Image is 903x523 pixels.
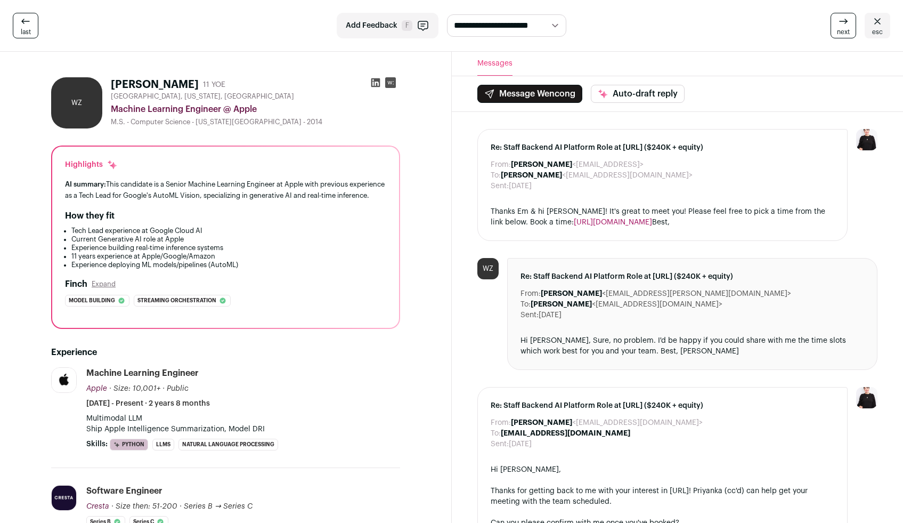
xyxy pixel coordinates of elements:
button: Messages [477,52,512,76]
h2: How they fit [65,210,115,222]
li: 11 years experience at Apple/Google/Amazon [71,252,386,261]
span: Re: Staff Backend AI Platform Role at [URL] ($240K + equity) [520,271,865,282]
b: [EMAIL_ADDRESS][DOMAIN_NAME] [501,430,630,437]
h2: Experience [51,346,400,359]
b: [PERSON_NAME] [501,172,562,179]
button: Auto-draft reply [591,85,685,103]
li: Experience building real-time inference systems [71,244,386,252]
div: Hi [PERSON_NAME], Sure, no problem. I'd be happy if you could share with me the time slots which ... [520,335,865,357]
a: last [13,13,38,38]
dd: <[EMAIL_ADDRESS][DOMAIN_NAME]> [511,417,703,428]
img: 9240684-medium_jpg [856,387,877,408]
span: · [180,501,182,512]
div: WZ [51,77,102,128]
li: Natural Language Processing [178,439,278,450]
li: Tech Lead experience at Google Cloud AI [71,227,386,235]
a: [URL][DOMAIN_NAME] [574,219,652,226]
dt: To: [491,428,501,439]
div: M.S. - Computer Science - [US_STATE][GEOGRAPHIC_DATA] - 2014 [111,118,400,126]
span: Apple [86,385,107,392]
dt: Sent: [491,181,509,191]
a: next [831,13,856,38]
div: Hi [PERSON_NAME], [491,464,835,475]
dd: <[EMAIL_ADDRESS][DOMAIN_NAME]> [501,170,693,181]
p: Multimodal LLM Ship Apple Intelligence Summarization, Model DRI [86,413,400,435]
span: Re: Staff Backend AI Platform Role at [URL] ($240K + equity) [491,142,835,153]
dd: <[EMAIL_ADDRESS][PERSON_NAME][DOMAIN_NAME]> [541,288,791,299]
dt: To: [491,170,501,181]
dt: From: [520,288,541,299]
span: Public [167,385,189,392]
h2: Finch [65,278,87,291]
a: esc [865,13,890,38]
div: WZ [477,258,499,279]
div: Thanks Em & hi [PERSON_NAME]! It's great to meet you! Please feel free to pick a time from the li... [491,206,835,228]
li: Experience deploying ML models/pipelines (AutoML) [71,261,386,269]
dt: To: [520,299,531,310]
div: Software Engineer [86,485,162,497]
dt: From: [491,159,511,170]
div: Machine Learning Engineer @ Apple [111,103,400,116]
span: Cresta [86,503,109,510]
span: next [837,28,850,36]
span: · Size: 10,001+ [109,385,160,392]
b: [PERSON_NAME] [511,419,572,427]
img: 4c494d5403fe93fb06cdca4b307074486412b1003f9f543b1500926557fb7cd6.jpg [52,486,76,510]
b: [PERSON_NAME] [541,290,602,297]
div: Highlights [65,159,118,170]
span: [DATE] - Present · 2 years 8 months [86,398,210,409]
span: Model building [69,295,115,306]
span: AI summary: [65,181,106,188]
span: Skills: [86,439,108,449]
li: Python [110,439,148,450]
div: This candidate is a Senior Machine Learning Engineer at Apple with previous experience as a Tech ... [65,179,386,201]
div: Machine Learning Engineer [86,367,199,379]
dt: Sent: [491,439,509,449]
span: F [402,20,412,31]
dd: [DATE] [509,181,532,191]
dt: Sent: [520,310,539,320]
span: · Size then: 51-200 [111,503,177,510]
b: [PERSON_NAME] [531,301,592,308]
dd: [DATE] [539,310,562,320]
li: Current Generative AI role at Apple [71,235,386,244]
span: last [21,28,31,36]
button: Expand [92,280,116,288]
span: [GEOGRAPHIC_DATA], [US_STATE], [GEOGRAPHIC_DATA] [111,92,294,101]
img: c8722dff2615136d9fce51e30638829b1c8796bcfaaadfc89721e42d805fef6f.jpg [52,368,76,392]
dd: [DATE] [509,439,532,449]
li: LLMs [152,439,174,450]
span: esc [872,28,883,36]
span: · [162,383,165,394]
h1: [PERSON_NAME] [111,77,199,92]
span: Re: Staff Backend AI Platform Role at [URL] ($240K + equity) [491,400,835,411]
span: Streaming orchestration [137,295,216,306]
div: 11 YOE [203,79,225,90]
span: Series B → Series C [184,503,253,510]
img: 9240684-medium_jpg [856,129,877,150]
dt: From: [491,417,511,428]
div: Thanks for getting back to me with your interest in [URL]! Priyanka (cc'd) can help get your meet... [491,486,835,507]
dd: <[EMAIL_ADDRESS]> [511,159,644,170]
button: Add Feedback F [337,13,438,38]
dd: <[EMAIL_ADDRESS][DOMAIN_NAME]> [531,299,722,310]
b: [PERSON_NAME] [511,161,572,168]
span: Add Feedback [346,20,397,31]
button: Message Wencong [477,85,582,103]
